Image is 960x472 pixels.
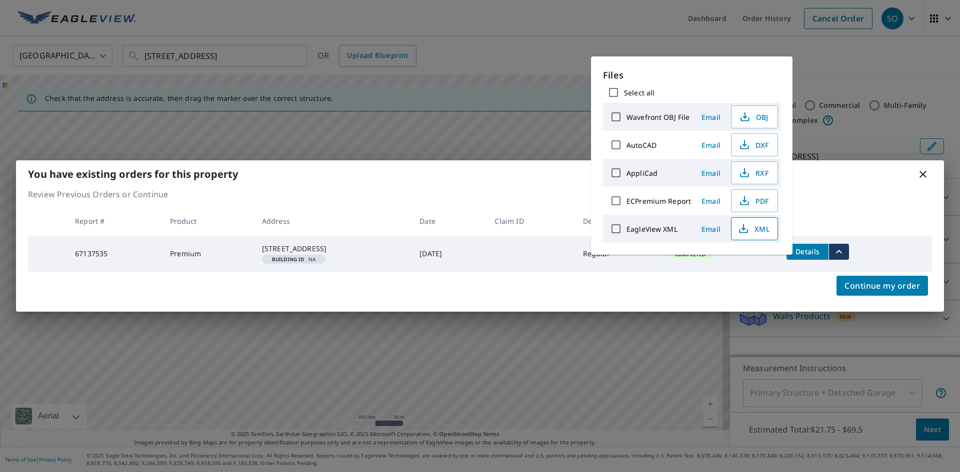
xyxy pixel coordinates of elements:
[737,139,769,151] span: DXF
[731,133,778,156] button: DXF
[731,217,778,240] button: XML
[695,165,727,181] button: Email
[844,279,920,293] span: Continue my order
[828,244,849,260] button: filesDropdownBtn-67137535
[67,236,162,272] td: 67137535
[699,112,723,122] span: Email
[792,247,822,256] span: Details
[411,236,486,272] td: [DATE]
[626,168,657,178] label: AppliCad
[695,221,727,237] button: Email
[575,206,660,236] th: Delivery
[695,109,727,125] button: Email
[699,196,723,206] span: Email
[162,236,254,272] td: Premium
[67,206,162,236] th: Report #
[626,224,677,234] label: EagleView XML
[575,236,660,272] td: Regular
[695,137,727,153] button: Email
[731,161,778,184] button: RXF
[486,206,574,236] th: Claim ID
[731,105,778,128] button: OBJ
[626,112,689,122] label: Wavefront OBJ File
[786,244,828,260] button: detailsBtn-67137535
[603,68,780,82] p: Files
[737,167,769,179] span: RXF
[737,223,769,235] span: XML
[699,140,723,150] span: Email
[162,206,254,236] th: Product
[695,193,727,209] button: Email
[699,168,723,178] span: Email
[624,88,654,97] label: Select all
[28,188,932,200] p: Review Previous Orders or Continue
[737,111,769,123] span: OBJ
[266,257,321,262] span: NA
[699,224,723,234] span: Email
[272,257,304,262] em: Building ID
[836,276,928,296] button: Continue my order
[626,140,656,150] label: AutoCAD
[254,206,411,236] th: Address
[262,244,403,254] div: [STREET_ADDRESS]
[28,167,238,181] b: You have existing orders for this property
[411,206,486,236] th: Date
[737,195,769,207] span: PDF
[626,196,691,206] label: ECPremium Report
[731,189,778,212] button: PDF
